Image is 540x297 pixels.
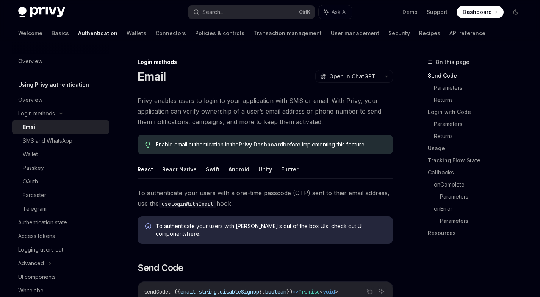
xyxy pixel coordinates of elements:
[293,288,299,295] span: =>
[18,218,67,227] div: Authentication state
[188,5,315,19] button: Search...CtrlK
[428,166,528,179] a: Callbacks
[323,288,335,295] span: void
[457,6,504,18] a: Dashboard
[18,272,56,281] div: UI components
[23,136,72,145] div: SMS and WhatsApp
[315,70,380,83] button: Open in ChatGPT
[12,188,109,202] a: Farcaster
[23,123,37,132] div: Email
[440,191,528,203] a: Parameters
[12,161,109,175] a: Passkey
[127,24,146,42] a: Wallets
[428,154,528,166] a: Tracking Flow State
[162,160,197,178] button: React Native
[335,288,338,295] span: >
[299,288,320,295] span: Promise
[402,8,418,16] a: Demo
[196,288,199,295] span: :
[18,259,44,268] div: Advanced
[299,9,310,15] span: Ctrl K
[138,160,153,178] button: React
[463,8,492,16] span: Dashboard
[434,179,528,191] a: onComplete
[18,109,55,118] div: Login methods
[138,70,166,83] h1: Email
[168,288,180,295] span: : ({
[239,141,283,148] a: Privy Dashboard
[434,130,528,142] a: Returns
[286,288,293,295] span: })
[12,134,109,148] a: SMS and WhatsApp
[180,288,196,295] span: email
[18,80,89,89] h5: Using Privy authentication
[199,288,217,295] span: string
[428,142,528,154] a: Usage
[18,7,65,17] img: dark logo
[254,24,322,42] a: Transaction management
[156,141,386,148] span: Enable email authentication in the before implementing this feature.
[18,232,55,241] div: Access tokens
[427,8,448,16] a: Support
[365,286,374,296] button: Copy the contents from the code block
[206,160,219,178] button: Swift
[155,24,186,42] a: Connectors
[187,230,199,237] a: here
[419,24,440,42] a: Recipes
[434,203,528,215] a: onError
[329,73,376,80] span: Open in ChatGPT
[259,288,265,295] span: ?:
[281,160,299,178] button: Flutter
[18,95,42,104] div: Overview
[217,288,220,295] span: ,
[18,286,45,295] div: Whitelabel
[320,288,323,295] span: <
[428,227,528,239] a: Resources
[220,288,259,295] span: disableSignup
[434,94,528,106] a: Returns
[229,160,249,178] button: Android
[138,58,393,66] div: Login methods
[265,288,286,295] span: boolean
[138,262,183,274] span: Send Code
[18,24,42,42] a: Welcome
[18,245,63,254] div: Logging users out
[319,5,352,19] button: Ask AI
[12,243,109,257] a: Logging users out
[12,216,109,229] a: Authentication state
[156,222,385,238] span: To authenticate your users with [PERSON_NAME]’s out of the box UIs, check out UI components .
[435,58,470,67] span: On this page
[138,188,393,209] span: To authenticate your users with a one-time passcode (OTP) sent to their email address, use the hook.
[23,204,47,213] div: Telegram
[18,57,42,66] div: Overview
[428,70,528,82] a: Send Code
[23,150,38,159] div: Wallet
[12,229,109,243] a: Access tokens
[12,202,109,216] a: Telegram
[23,191,46,200] div: Farcaster
[78,24,117,42] a: Authentication
[434,118,528,130] a: Parameters
[145,142,150,148] svg: Tip
[52,24,69,42] a: Basics
[12,148,109,161] a: Wallet
[202,8,224,17] div: Search...
[331,24,379,42] a: User management
[12,270,109,284] a: UI components
[12,54,109,68] a: Overview
[258,160,272,178] button: Unity
[195,24,244,42] a: Policies & controls
[388,24,410,42] a: Security
[510,6,522,18] button: Toggle dark mode
[23,177,38,186] div: OAuth
[377,286,387,296] button: Ask AI
[428,106,528,118] a: Login with Code
[159,200,216,208] code: useLoginWithEmail
[449,24,485,42] a: API reference
[23,163,44,173] div: Passkey
[12,93,109,107] a: Overview
[434,82,528,94] a: Parameters
[138,95,393,127] span: Privy enables users to login to your application with SMS or email. With Privy, your application ...
[12,120,109,134] a: Email
[12,175,109,188] a: OAuth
